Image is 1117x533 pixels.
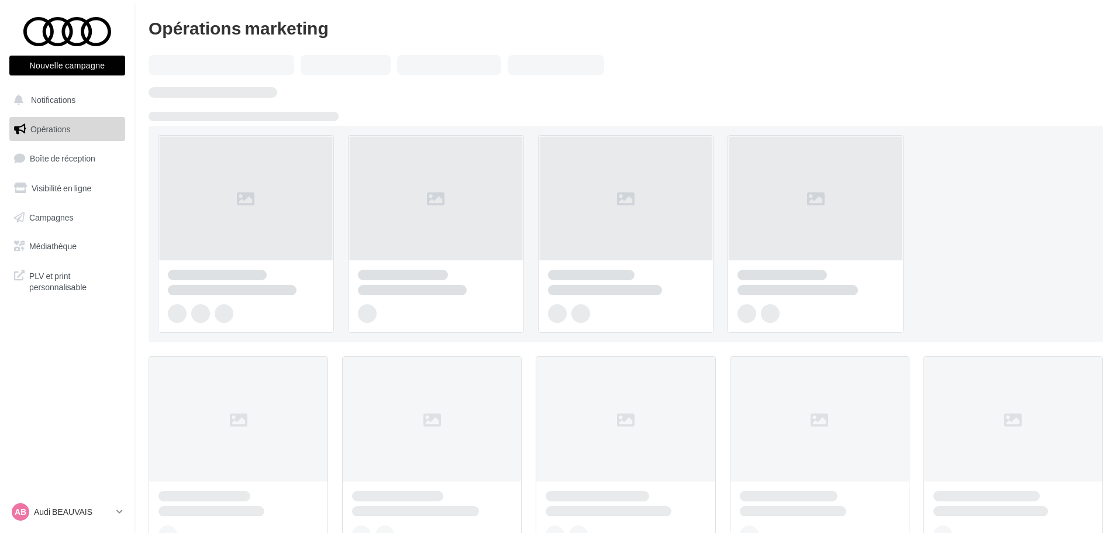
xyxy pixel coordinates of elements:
span: AB [15,506,26,518]
button: Nouvelle campagne [9,56,125,75]
span: Opérations [30,124,70,134]
span: Médiathèque [29,241,77,251]
a: AB Audi BEAUVAIS [9,501,125,523]
span: Visibilité en ligne [32,183,91,193]
a: Médiathèque [7,234,127,259]
p: Audi BEAUVAIS [34,506,112,518]
a: Opérations [7,117,127,142]
span: PLV et print personnalisable [29,268,120,293]
span: Boîte de réception [30,153,95,163]
span: Campagnes [29,212,74,222]
a: Campagnes [7,205,127,230]
a: PLV et print personnalisable [7,263,127,298]
div: Opérations marketing [149,19,1103,36]
a: Boîte de réception [7,146,127,171]
span: Notifications [31,95,75,105]
a: Visibilité en ligne [7,176,127,201]
button: Notifications [7,88,123,112]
